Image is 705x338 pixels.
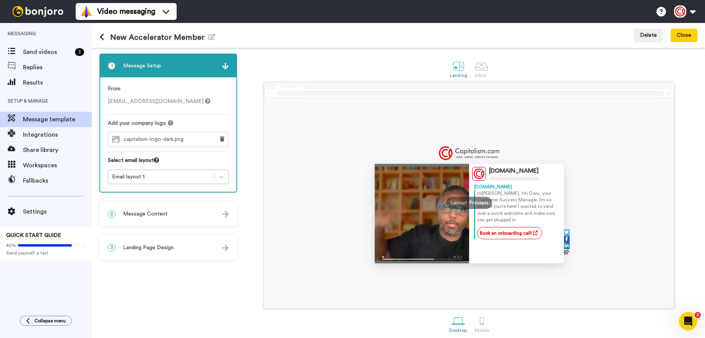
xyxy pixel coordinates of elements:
span: Settings [23,207,92,216]
span: 2 [695,312,701,318]
span: Collapse menu [34,318,66,324]
button: Collapse menu [20,316,72,326]
span: Landing Page Design [123,244,174,251]
span: Add your company logo [108,119,166,127]
span: Message Content [123,210,167,218]
div: Inbox [475,73,488,78]
div: [DOMAIN_NAME] [474,184,559,190]
iframe: Intercom live chat [679,312,697,330]
div: 3Landing Page Design [99,235,237,260]
span: Video messaging [97,6,155,17]
img: player-controls-full.svg [375,252,469,263]
span: 1 [108,62,115,70]
span: Integrations [23,130,92,139]
div: 3 [75,48,84,56]
div: 2Message Content [99,202,237,226]
div: Layout Preview [446,197,492,209]
img: Profile Image [472,167,486,181]
a: Landing [446,56,471,82]
span: Message template [23,115,92,124]
a: Mobile [471,310,493,337]
div: Select email layout [108,157,229,170]
span: Message Setup [123,62,161,70]
span: [EMAIL_ADDRESS][DOMAIN_NAME] [108,99,210,104]
span: 2 [108,210,115,218]
span: QUICK START GUIDE [6,233,61,238]
span: Replies [23,63,92,72]
label: From [108,85,120,93]
a: Inbox [471,56,492,82]
div: [DOMAIN_NAME] [489,167,539,175]
img: arrow.svg [222,63,229,69]
img: 236cd613-5d94-4f66-93a6-96cbb9041385 [439,146,499,160]
img: bj-logo-header-white.svg [9,6,67,17]
span: capitalism-logo-dark.png [123,136,187,143]
span: Results [23,78,92,87]
span: 80% [6,242,16,248]
span: Send videos [23,47,72,57]
span: Workspaces [23,161,92,170]
div: Mobile [475,328,489,333]
a: Book an onboarding call! [477,227,542,239]
span: 3 [108,244,115,251]
img: arrow.svg [222,245,229,251]
div: Email layout 1 [112,173,210,181]
a: Desktop [445,310,471,337]
img: vm-color.svg [80,5,93,18]
button: Close [671,29,697,42]
img: arrow.svg [222,211,229,217]
span: Fallbacks [23,176,92,185]
p: Hi [PERSON_NAME] , I'm Doru, your Customer Success Manager. I'm so excited you're here! I wanted ... [477,190,559,223]
div: Landing [450,73,467,78]
div: Desktop [449,328,467,333]
button: Delete [634,29,663,42]
h1: New Accelerator Member [99,33,215,42]
span: Share library [23,145,92,155]
span: Send yourself a test [6,250,86,256]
